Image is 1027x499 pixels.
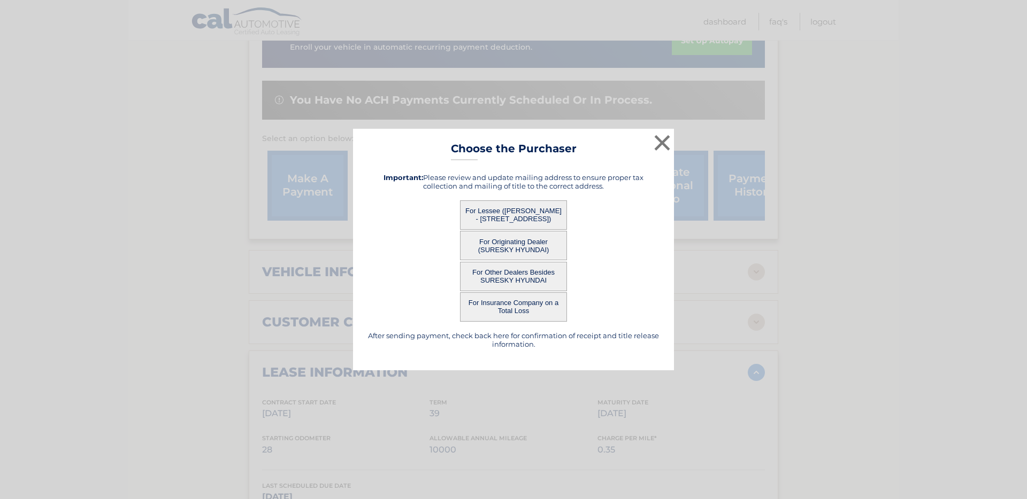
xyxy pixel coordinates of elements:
button: For Other Dealers Besides SURESKY HYUNDAI [460,262,567,291]
h5: Please review and update mailing address to ensure proper tax collection and mailing of title to ... [366,173,661,190]
strong: Important: [384,173,423,182]
h3: Choose the Purchaser [451,142,577,161]
button: × [652,132,673,153]
button: For Lessee ([PERSON_NAME] - [STREET_ADDRESS]) [460,200,567,230]
button: For Insurance Company on a Total Loss [460,292,567,322]
button: For Originating Dealer (SURESKY HYUNDAI) [460,231,567,260]
h5: After sending payment, check back here for confirmation of receipt and title release information. [366,331,661,348]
